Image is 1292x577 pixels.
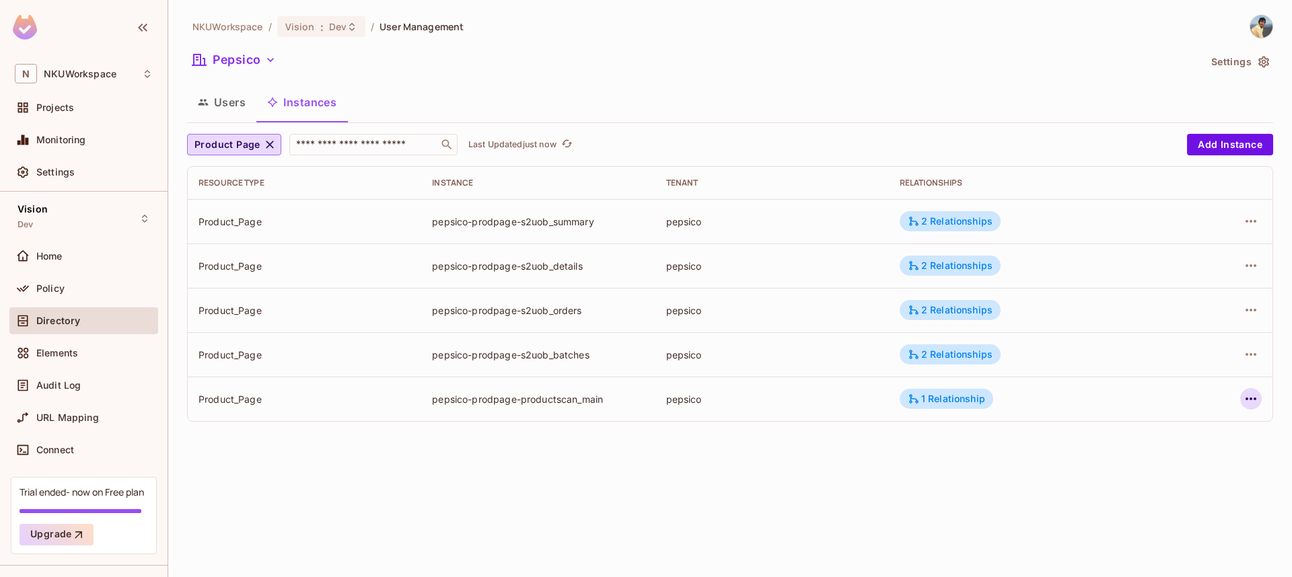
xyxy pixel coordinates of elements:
span: Home [36,251,63,262]
span: Elements [36,348,78,358]
div: 1 Relationship [908,393,985,405]
span: User Management [380,20,464,33]
span: Monitoring [36,134,86,145]
span: refresh [561,138,573,151]
div: pepsico-prodpage-s2uob_summary [432,215,644,228]
span: Vision [285,20,315,33]
p: Last Updated just now [468,139,557,150]
div: pepsico-prodpage-productscan_main [432,393,644,406]
div: pepsico-prodpage-s2uob_orders [432,304,644,317]
span: Directory [36,315,80,326]
span: : [320,22,324,32]
div: Relationships [900,178,1162,188]
span: Product Page [194,137,260,153]
div: Product_Page [199,393,410,406]
span: Settings [36,167,75,178]
div: Resource type [199,178,410,188]
div: pepsico [666,260,878,272]
div: Instance [432,178,644,188]
img: Nitin Kumar [1250,15,1272,38]
span: Policy [36,283,65,294]
button: refresh [559,137,575,153]
div: 2 Relationships [908,348,993,360]
div: pepsico [666,348,878,361]
div: Trial ended- now on Free plan [20,486,144,498]
span: the active workspace [192,20,263,33]
span: Dev [17,219,33,230]
div: Product_Page [199,304,410,317]
div: Product_Page [199,260,410,272]
div: Product_Page [199,348,410,361]
button: Upgrade [20,524,94,545]
img: SReyMgAAAABJRU5ErkJggg== [13,15,37,40]
button: Add Instance [1187,134,1273,155]
div: 2 Relationships [908,304,993,316]
div: pepsico-prodpage-s2uob_details [432,260,644,272]
span: Workspace: NKUWorkspace [44,69,116,79]
span: URL Mapping [36,412,99,423]
li: / [268,20,272,33]
div: pepsico-prodpage-s2uob_batches [432,348,644,361]
button: Instances [256,85,347,119]
div: pepsico [666,215,878,228]
div: pepsico [666,304,878,317]
span: Audit Log [36,380,81,391]
span: N [15,64,37,83]
span: Click to refresh data [557,137,575,153]
div: pepsico [666,393,878,406]
button: Product Page [187,134,281,155]
li: / [371,20,374,33]
span: Projects [36,102,74,113]
span: Dev [329,20,347,33]
div: Product_Page [199,215,410,228]
div: 2 Relationships [908,260,993,272]
span: Connect [36,445,74,455]
button: Settings [1206,51,1273,73]
div: Tenant [666,178,878,188]
span: Vision [17,204,48,215]
div: 2 Relationships [908,215,993,227]
button: Users [187,85,256,119]
button: Pepsico [187,49,281,71]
